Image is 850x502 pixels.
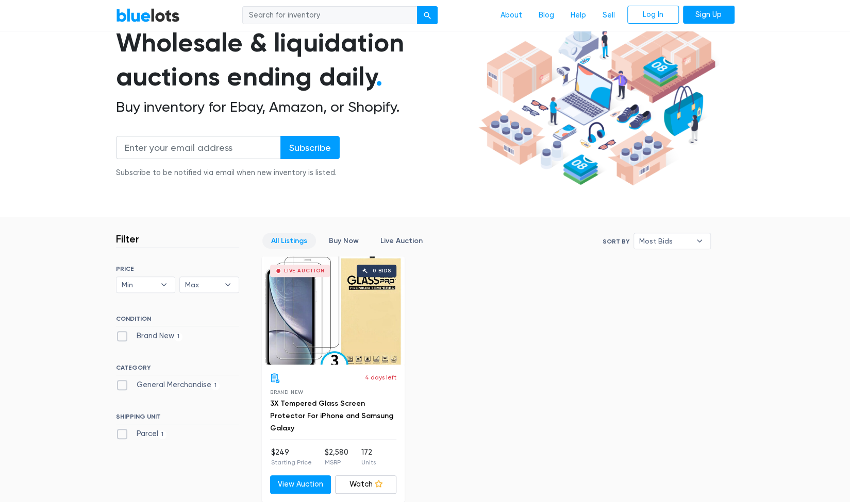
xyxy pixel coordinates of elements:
a: All Listings [262,233,316,249]
h6: SHIPPING UNIT [116,413,239,424]
a: Log In [627,6,679,24]
p: MSRP [325,458,348,467]
a: View Auction [270,475,331,494]
a: Sell [594,6,623,25]
input: Subscribe [280,136,340,159]
p: Units [361,458,376,467]
b: ▾ [153,277,175,292]
a: Help [562,6,594,25]
label: Parcel [116,428,167,440]
li: 172 [361,447,376,468]
div: 0 bids [373,268,391,273]
p: Starting Price [271,458,312,467]
span: . [376,61,382,92]
li: $2,580 [325,447,348,468]
div: Live Auction [284,268,325,273]
a: Buy Now [320,233,368,249]
label: General Merchandise [116,379,220,391]
div: Subscribe to be notified via email when new inventory is listed. [116,167,340,179]
b: ▾ [689,233,710,249]
h6: PRICE [116,265,239,272]
span: 1 [174,333,183,341]
a: BlueLots [116,8,180,23]
h2: Buy inventory for Ebay, Amazon, or Shopify. [116,98,475,116]
h3: Filter [116,233,139,245]
input: Search for inventory [242,6,418,25]
a: Watch [335,475,396,494]
label: Brand New [116,331,183,342]
h6: CONDITION [116,315,239,326]
a: 3X Tempered Glass Screen Protector For iPhone and Samsung Galaxy [270,399,393,432]
span: Most Bids [639,233,691,249]
label: Sort By [603,237,629,246]
img: hero-ee84e7d0318cb26816c560f6b4441b76977f77a177738b4e94f68c95b2b83dbb.png [475,3,719,191]
a: Blog [530,6,562,25]
span: Brand New [270,389,304,395]
a: About [492,6,530,25]
p: 4 days left [365,373,396,382]
h6: CATEGORY [116,364,239,375]
span: 1 [158,430,167,439]
li: $249 [271,447,312,468]
b: ▾ [217,277,239,292]
h1: Wholesale & liquidation auctions ending daily [116,26,475,94]
input: Enter your email address [116,136,281,159]
a: Live Auction 0 bids [262,256,405,365]
span: 1 [211,382,220,390]
a: Live Auction [372,233,431,249]
span: Min [122,277,156,292]
span: Max [185,277,219,292]
a: Sign Up [683,6,735,24]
